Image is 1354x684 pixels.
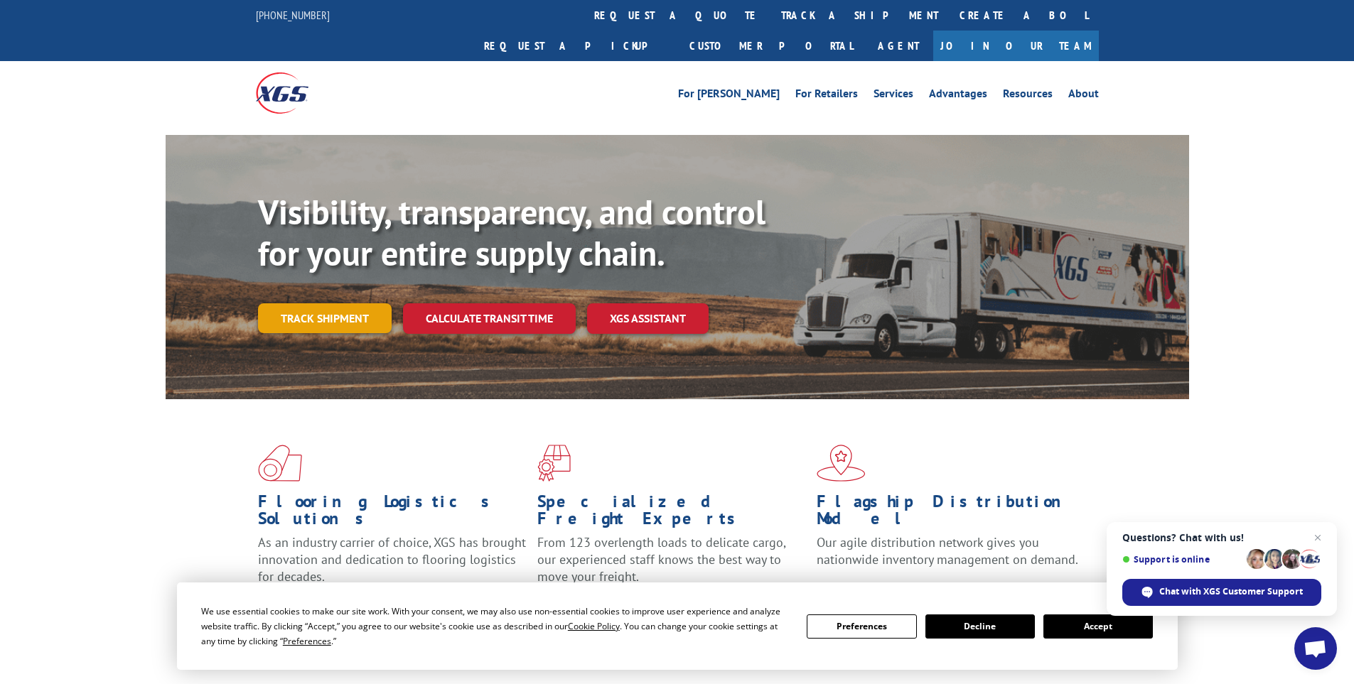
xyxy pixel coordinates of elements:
[283,635,331,647] span: Preferences
[1294,627,1337,670] a: Open chat
[1043,614,1153,639] button: Accept
[925,614,1035,639] button: Decline
[874,88,913,104] a: Services
[201,604,790,648] div: We use essential cookies to make our site work. With your consent, we may also use non-essential ...
[817,445,866,482] img: xgs-icon-flagship-distribution-model-red
[817,493,1085,534] h1: Flagship Distribution Model
[537,534,806,597] p: From 123 overlength loads to delicate cargo, our experienced staff knows the best way to move you...
[403,303,576,334] a: Calculate transit time
[1068,88,1099,104] a: About
[1122,532,1321,543] span: Questions? Chat with us!
[1122,579,1321,606] span: Chat with XGS Customer Support
[258,303,392,333] a: Track shipment
[1003,88,1053,104] a: Resources
[807,614,916,639] button: Preferences
[929,88,987,104] a: Advantages
[817,534,1078,568] span: Our agile distribution network gives you nationwide inventory management on demand.
[256,8,330,22] a: [PHONE_NUMBER]
[258,534,526,585] span: As an industry carrier of choice, XGS has brought innovation and dedication to flooring logistics...
[1159,585,1303,598] span: Chat with XGS Customer Support
[258,190,765,275] b: Visibility, transparency, and control for your entire supply chain.
[679,31,864,61] a: Customer Portal
[177,582,1178,670] div: Cookie Consent Prompt
[933,31,1099,61] a: Join Our Team
[678,88,780,104] a: For [PERSON_NAME]
[473,31,679,61] a: Request a pickup
[864,31,933,61] a: Agent
[568,620,620,632] span: Cookie Policy
[537,493,806,534] h1: Specialized Freight Experts
[587,303,709,334] a: XGS ASSISTANT
[258,493,527,534] h1: Flooring Logistics Solutions
[817,581,994,597] a: Learn More >
[258,445,302,482] img: xgs-icon-total-supply-chain-intelligence-red
[795,88,858,104] a: For Retailers
[537,445,571,482] img: xgs-icon-focused-on-flooring-red
[1122,554,1242,565] span: Support is online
